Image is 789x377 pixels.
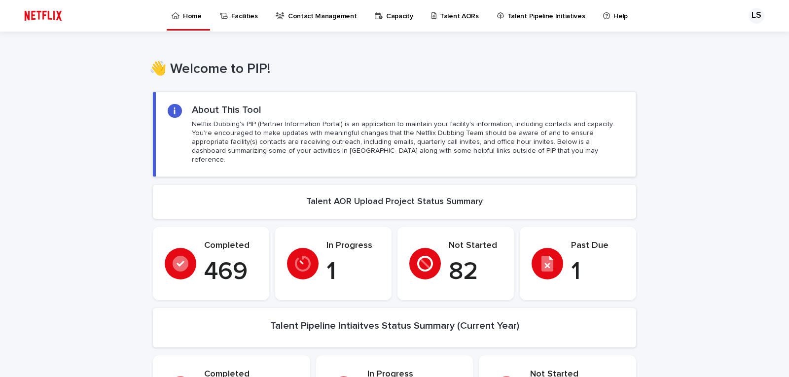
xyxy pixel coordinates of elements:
[449,257,502,287] p: 82
[306,197,483,207] h2: Talent AOR Upload Project Status Summary
[270,320,519,332] h2: Talent Pipeline Intiaitves Status Summary (Current Year)
[204,240,257,251] p: Completed
[749,8,764,24] div: LS
[192,104,261,116] h2: About This Tool
[571,257,624,287] p: 1
[449,240,502,251] p: Not Started
[192,120,624,165] p: Netflix Dubbing's PIP (Partner Information Portal) is an application to maintain your facility's ...
[326,257,380,287] p: 1
[326,240,380,251] p: In Progress
[149,61,633,78] h1: 👋 Welcome to PIP!
[20,6,67,26] img: ifQbXi3ZQGMSEF7WDB7W
[204,257,257,287] p: 469
[571,240,624,251] p: Past Due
